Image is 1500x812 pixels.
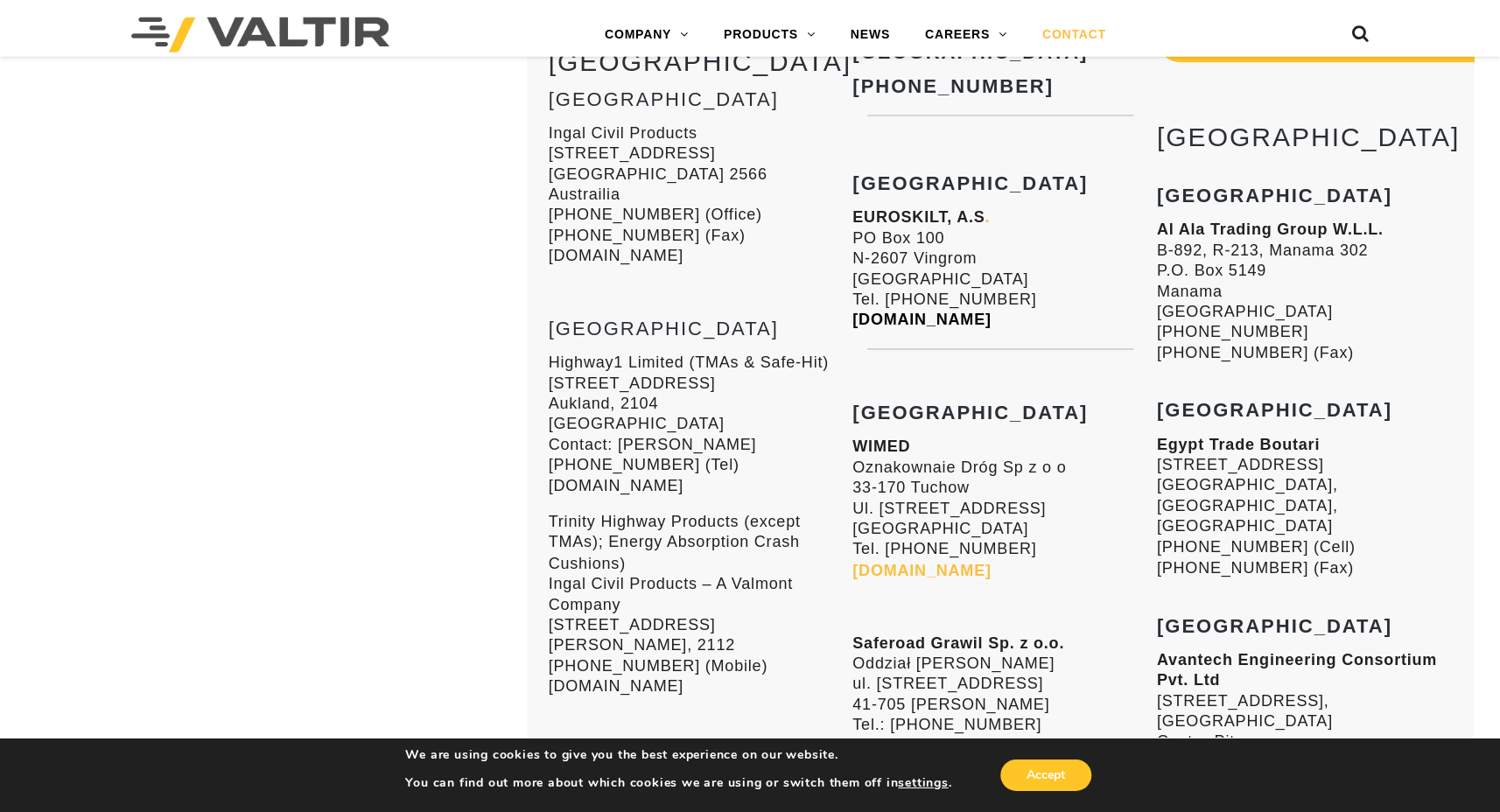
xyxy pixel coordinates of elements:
[549,90,845,111] h3: [GEOGRAPHIC_DATA]
[852,76,1054,98] strong: [PHONE_NUMBER]
[1157,221,1384,239] strong: Al Ala Trading Group W.L.L.
[852,173,1088,195] strong: [GEOGRAPHIC_DATA]
[549,353,845,497] p: Highway1 Limited (TMAs & Safe-Hit) [STREET_ADDRESS] Aukland, 2104 [GEOGRAPHIC_DATA] Contact: [PER...
[1025,17,1124,52] a: CONTACT
[1157,185,1392,207] strong: [GEOGRAPHIC_DATA]
[852,402,1088,424] strong: [GEOGRAPHIC_DATA]
[898,775,948,791] button: settings
[405,747,951,763] p: We are using cookies to give you the best experience on our website.
[852,634,1064,652] strong: Saferoad Grawil Sp. z o.o.
[405,775,951,791] p: You can find out more about which cookies we are using or switch them off in .
[852,438,910,456] strong: WIMED
[131,17,389,52] img: Valtir
[1157,123,1453,152] h2: [GEOGRAPHIC_DATA]
[1157,437,1320,454] strong: Egypt Trade Boutari
[852,311,991,329] a: [DOMAIN_NAME]
[1157,436,1453,579] p: [STREET_ADDRESS] [GEOGRAPHIC_DATA], [GEOGRAPHIC_DATA], [GEOGRAPHIC_DATA] [PHONE_NUMBER] (Cell) [P...
[852,208,1148,331] p: PO Box 100 N-2607 Vingrom [GEOGRAPHIC_DATA] Tel. [PHONE_NUMBER]
[985,209,990,227] a: .
[549,513,845,697] p: Trinity Highway Products (except TMAs); Energy Absorption Crash Cushions) Ingal Civil Products – ...
[587,17,706,52] a: COMPANY
[852,562,991,579] a: [DOMAIN_NAME]
[549,319,845,340] h3: [GEOGRAPHIC_DATA]
[852,633,1148,756] p: Oddział [PERSON_NAME] ul. [STREET_ADDRESS] 41-705 [PERSON_NAME] Tel.: [PHONE_NUMBER] Fax: [PHONE_...
[1157,651,1437,689] strong: Avantech Engineering Consortium Pvt. Ltd
[706,17,833,52] a: PRODUCTS
[852,209,990,227] strong: EUROSKILT, A.S
[1157,400,1392,422] strong: [GEOGRAPHIC_DATA]
[833,17,908,52] a: NEWS
[852,437,1148,581] p: Oznakownaie Dróg Sp z o o 33-170 Tuchow Ul. [STREET_ADDRESS] [GEOGRAPHIC_DATA] Tel. [PHONE_NUMBER]
[549,124,845,268] p: Ingal Civil Products [STREET_ADDRESS] [GEOGRAPHIC_DATA] 2566 Austrailia [PHONE_NUMBER] (Office) [...
[1000,759,1091,791] button: Accept
[908,17,1025,52] a: CAREERS
[852,42,1088,64] strong: [GEOGRAPHIC_DATA]
[1157,220,1453,364] p: B-892, R-213, Manama 302 P.O. Box 5149 Manama [GEOGRAPHIC_DATA] [PHONE_NUMBER] [PHONE_NUMBER] (Fax)
[1157,615,1392,637] strong: [GEOGRAPHIC_DATA]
